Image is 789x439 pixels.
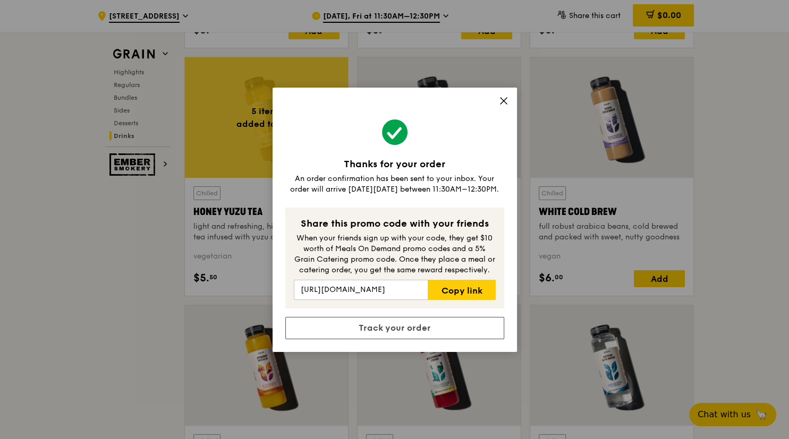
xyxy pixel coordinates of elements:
[294,233,496,276] div: When your friends sign up with your code, they get $10 worth of Meals On Demand promo codes and a...
[428,280,495,300] a: Copy link
[285,174,504,195] div: An order confirmation has been sent to your inbox. Your order will arrive [DATE][DATE] between 11...
[285,157,504,171] div: Thanks for your order
[285,317,504,339] a: Track your order
[294,216,496,231] div: Share this promo code with your friends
